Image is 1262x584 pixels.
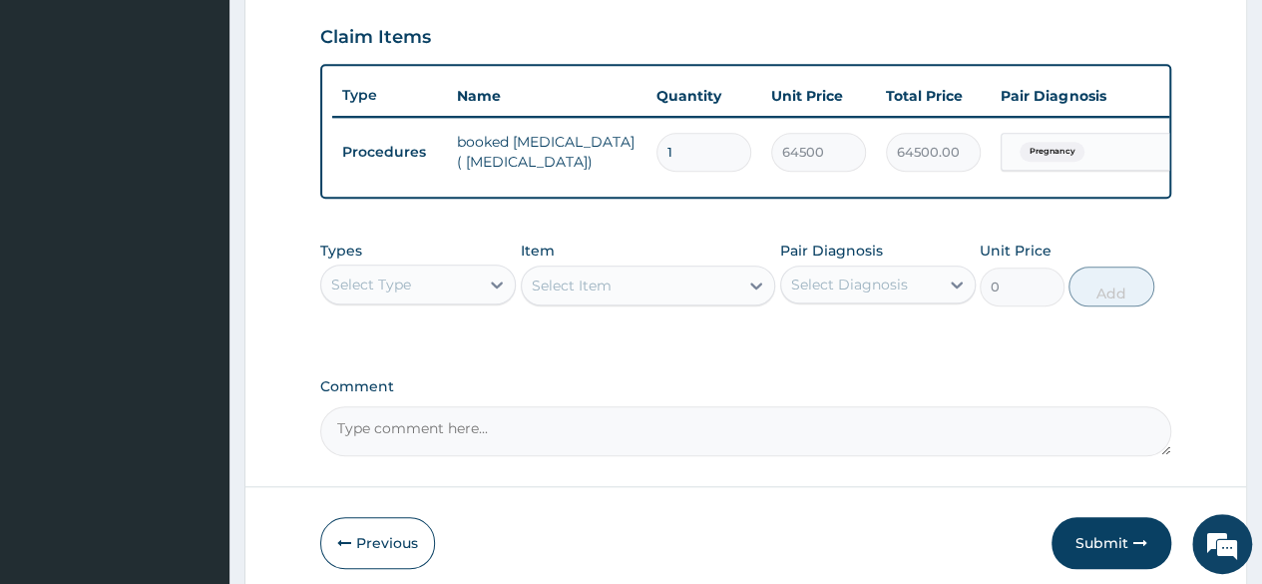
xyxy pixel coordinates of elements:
span: Pregnancy [1020,142,1084,162]
label: Pair Diagnosis [780,241,883,261]
div: Select Type [331,275,411,294]
label: Types [320,243,362,260]
label: Item [521,241,555,261]
label: Comment [320,378,1171,395]
th: Total Price [876,76,991,116]
th: Name [447,76,646,116]
label: Unit Price [980,241,1052,261]
button: Submit [1052,517,1171,569]
button: Previous [320,517,435,569]
th: Quantity [646,76,761,116]
th: Type [332,77,447,114]
div: Minimize live chat window [327,10,375,58]
span: We're online! [116,169,275,370]
td: Procedures [332,134,447,171]
td: booked [MEDICAL_DATA] ( [MEDICAL_DATA]) [447,122,646,182]
textarea: Type your message and hit 'Enter' [10,379,380,449]
div: Chat with us now [104,112,335,138]
button: Add [1068,267,1153,306]
img: d_794563401_company_1708531726252_794563401 [37,100,81,150]
h3: Claim Items [320,27,431,49]
div: Select Diagnosis [791,275,908,294]
th: Unit Price [761,76,876,116]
